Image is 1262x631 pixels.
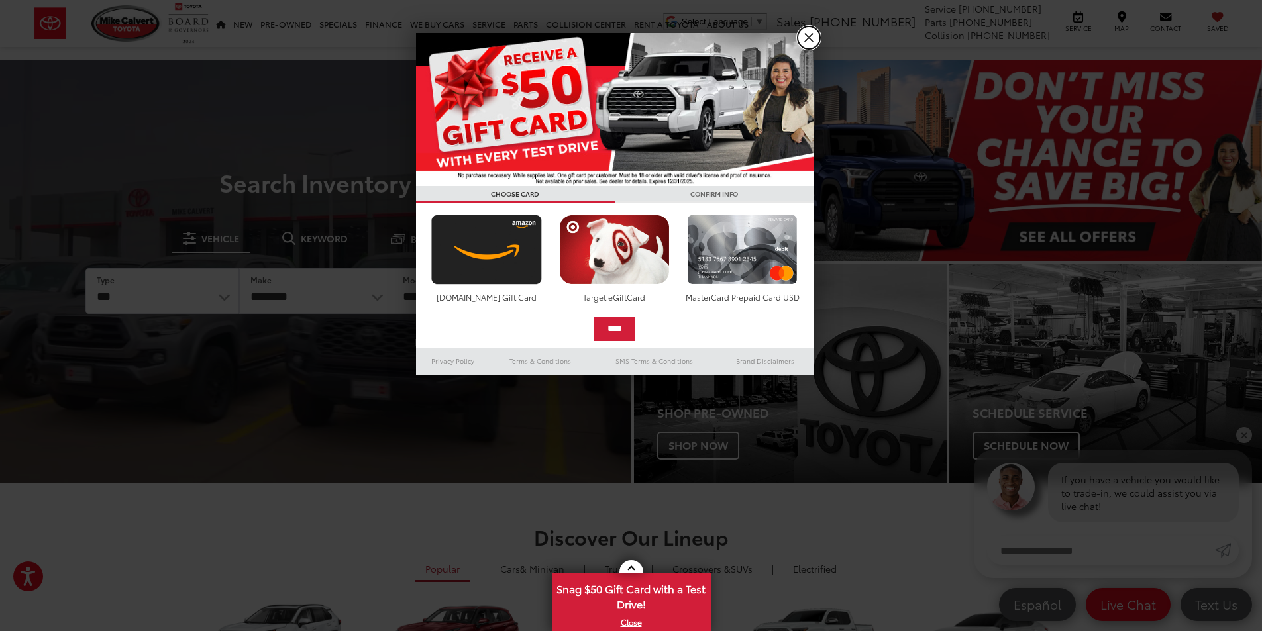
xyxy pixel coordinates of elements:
div: MasterCard Prepaid Card USD [684,291,801,303]
h3: CONFIRM INFO [615,186,814,203]
span: Snag $50 Gift Card with a Test Drive! [553,575,710,615]
img: 55838_top_625864.jpg [416,33,814,186]
img: targetcard.png [556,215,673,285]
a: Terms & Conditions [490,353,591,369]
h3: CHOOSE CARD [416,186,615,203]
div: Target eGiftCard [556,291,673,303]
a: SMS Terms & Conditions [592,353,717,369]
img: amazoncard.png [428,215,545,285]
a: Brand Disclaimers [717,353,814,369]
img: mastercard.png [684,215,801,285]
a: Privacy Policy [416,353,490,369]
div: [DOMAIN_NAME] Gift Card [428,291,545,303]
